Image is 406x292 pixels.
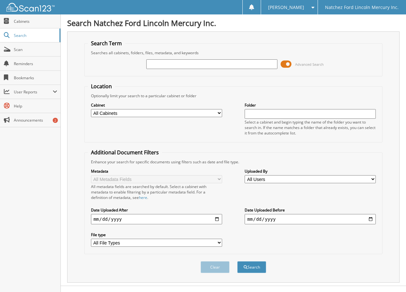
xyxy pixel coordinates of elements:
label: Date Uploaded Before [245,207,376,213]
label: Cabinet [91,102,222,108]
span: [PERSON_NAME] [268,5,304,9]
legend: Additional Document Filters [88,149,162,156]
button: Search [237,261,266,273]
legend: Search Term [88,40,125,47]
div: All metadata fields are searched by default. Select a cabinet with metadata to enable filtering b... [91,184,222,200]
input: start [91,214,222,224]
img: scan123-logo-white.svg [6,3,55,12]
button: Clear [201,261,230,273]
h1: Search Natchez Ford Lincoln Mercury Inc. [67,18,400,28]
label: File type [91,232,222,237]
a: here [139,195,147,200]
span: Reminders [14,61,57,66]
label: Folder [245,102,376,108]
div: 2 [53,118,58,123]
span: User Reports [14,89,53,95]
span: Natchez Ford Lincoln Mercury Inc. [325,5,399,9]
span: Scan [14,47,57,52]
label: Uploaded By [245,168,376,174]
span: Bookmarks [14,75,57,81]
div: Searches all cabinets, folders, files, metadata, and keywords [88,50,379,56]
span: Cabinets [14,19,57,24]
span: Help [14,103,57,109]
div: Enhance your search for specific documents using filters such as date and file type. [88,159,379,165]
label: Date Uploaded After [91,207,222,213]
span: Advanced Search [295,62,324,67]
span: Announcements [14,117,57,123]
label: Metadata [91,168,222,174]
span: Search [14,33,56,38]
div: Optionally limit your search to a particular cabinet or folder [88,93,379,99]
input: end [245,214,376,224]
div: Select a cabinet and begin typing the name of the folder you want to search in. If the name match... [245,119,376,136]
legend: Location [88,83,115,90]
